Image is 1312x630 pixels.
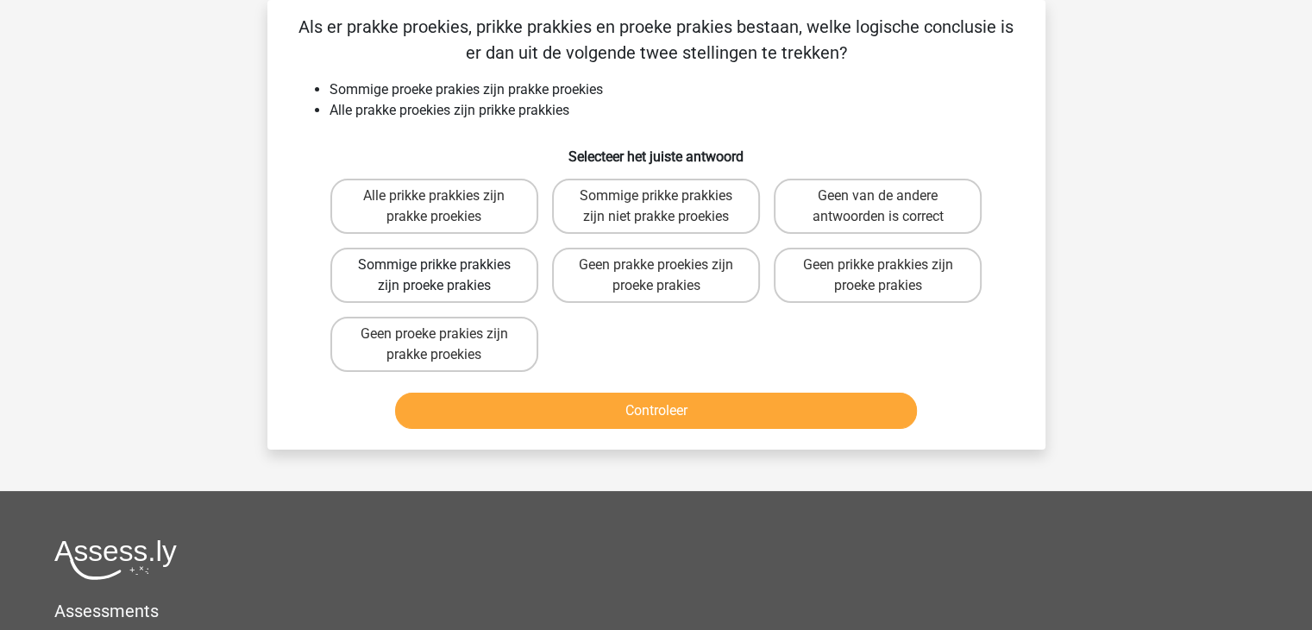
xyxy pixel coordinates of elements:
[295,135,1018,165] h6: Selecteer het juiste antwoord
[330,100,1018,121] li: Alle prakke proekies zijn prikke prakkies
[54,601,1258,621] h5: Assessments
[330,79,1018,100] li: Sommige proeke prakies zijn prakke proekies
[54,539,177,580] img: Assessly logo
[774,248,982,303] label: Geen prikke prakkies zijn proeke prakies
[552,248,760,303] label: Geen prakke proekies zijn proeke prakies
[330,317,538,372] label: Geen proeke prakies zijn prakke proekies
[774,179,982,234] label: Geen van de andere antwoorden is correct
[330,179,538,234] label: Alle prikke prakkies zijn prakke proekies
[395,393,917,429] button: Controleer
[552,179,760,234] label: Sommige prikke prakkies zijn niet prakke proekies
[295,14,1018,66] p: Als er prakke proekies, prikke prakkies en proeke prakies bestaan, welke logische conclusie is er...
[330,248,538,303] label: Sommige prikke prakkies zijn proeke prakies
